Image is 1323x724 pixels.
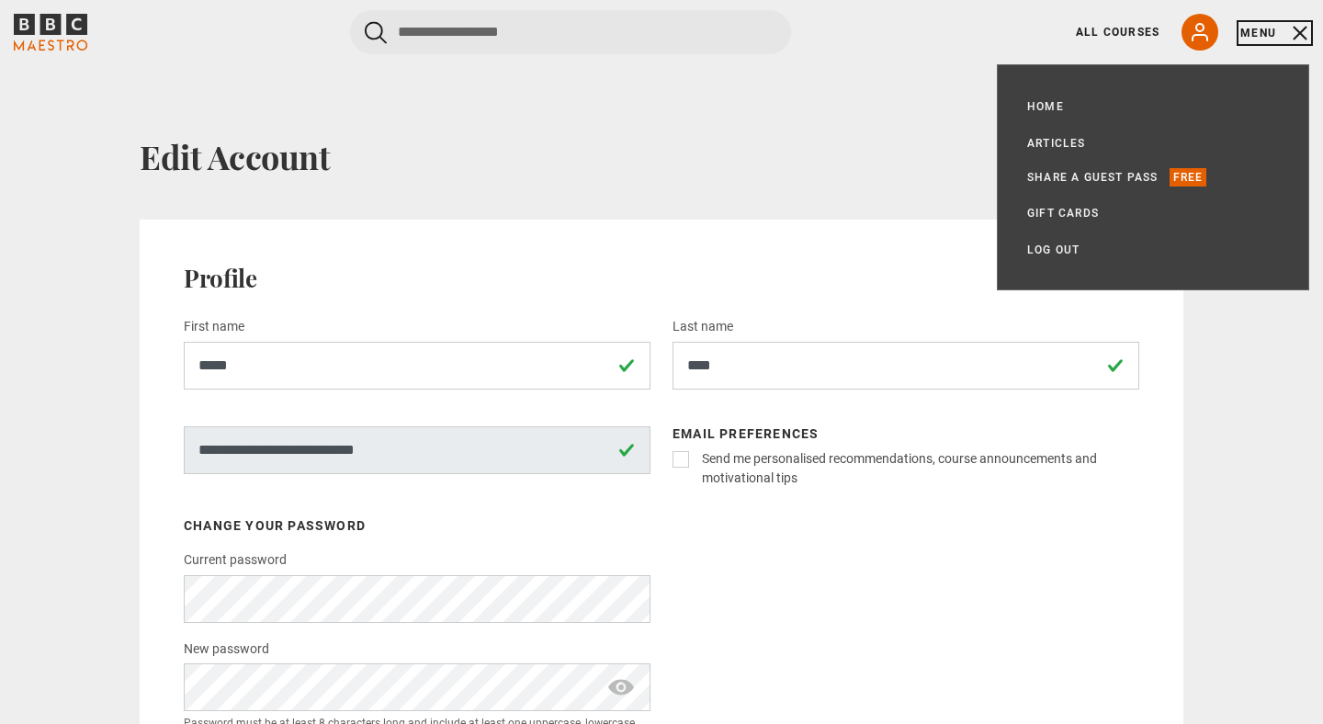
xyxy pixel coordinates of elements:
label: First name [184,316,244,338]
h3: Email preferences [673,426,1139,442]
label: Current password [184,549,287,571]
button: Submit the search query [365,21,387,44]
button: Toggle navigation [1240,24,1309,42]
svg: BBC Maestro [14,14,87,51]
a: Log out [1027,241,1080,259]
label: Last name [673,316,733,338]
h1: Edit Account [140,137,1183,175]
a: All Courses [1076,24,1159,40]
input: Search [350,10,791,54]
h2: Profile [184,264,1139,293]
span: show password [606,663,636,711]
a: Share a guest pass [1027,168,1159,187]
label: Send me personalised recommendations, course announcements and motivational tips [695,449,1139,488]
a: Articles [1027,134,1086,153]
label: New password [184,639,269,661]
p: Free [1170,168,1207,187]
a: Gift Cards [1027,204,1099,222]
a: Home [1027,97,1064,116]
h3: Change your password [184,518,650,534]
